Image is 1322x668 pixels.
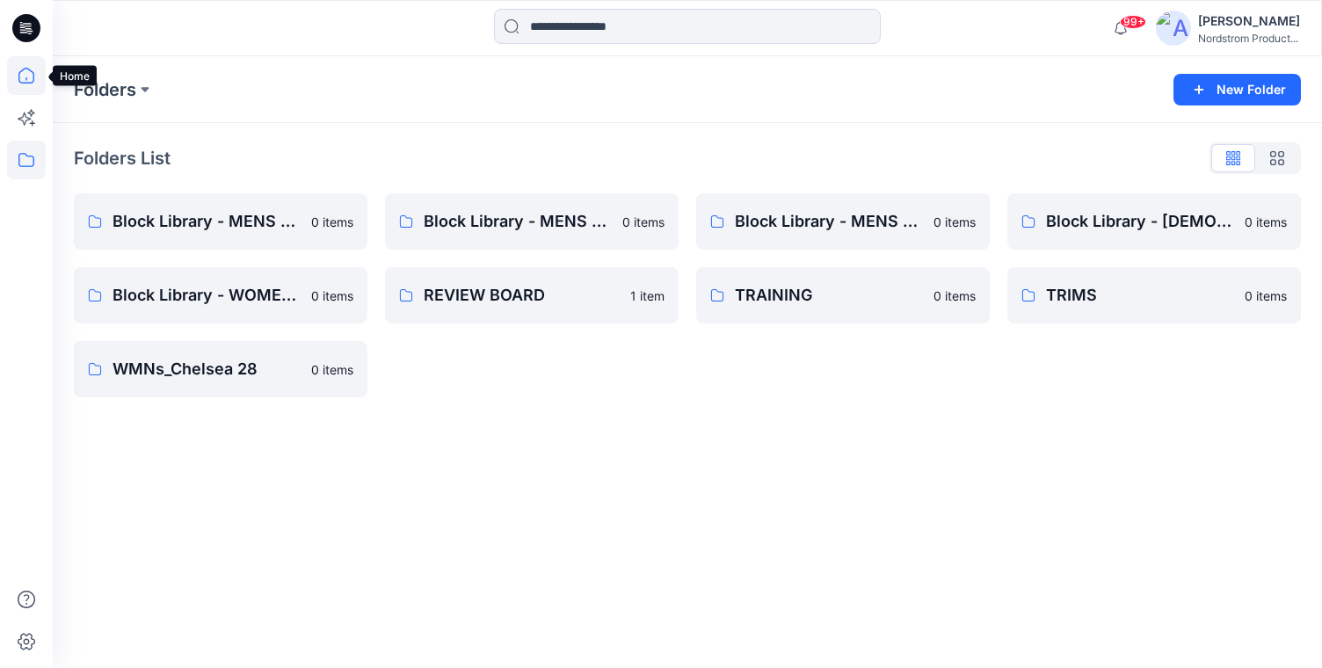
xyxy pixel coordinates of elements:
[622,213,665,231] p: 0 items
[1007,267,1301,323] a: TRIMS0 items
[113,209,301,234] p: Block Library - MENS ACTIVE & SPORTSWEAR
[113,357,301,381] p: WMNs_Chelsea 28
[735,209,923,234] p: Block Library - MENS TAILORED
[385,193,679,250] a: Block Library - MENS SLEEP & UNDERWEAR0 items
[74,341,367,397] a: WMNs_Chelsea 280 items
[933,287,976,305] p: 0 items
[696,267,990,323] a: TRAINING0 items
[1156,11,1191,46] img: avatar
[311,360,353,379] p: 0 items
[1198,32,1300,45] div: Nordstrom Product...
[1120,15,1146,29] span: 99+
[74,193,367,250] a: Block Library - MENS ACTIVE & SPORTSWEAR0 items
[1046,209,1234,234] p: Block Library - [DEMOGRAPHIC_DATA] MENS - MISSY
[311,213,353,231] p: 0 items
[1198,11,1300,32] div: [PERSON_NAME]
[424,283,620,308] p: REVIEW BOARD
[735,283,923,308] p: TRAINING
[74,145,171,171] p: Folders List
[1007,193,1301,250] a: Block Library - [DEMOGRAPHIC_DATA] MENS - MISSY0 items
[1245,213,1287,231] p: 0 items
[933,213,976,231] p: 0 items
[630,287,665,305] p: 1 item
[74,77,136,102] a: Folders
[424,209,612,234] p: Block Library - MENS SLEEP & UNDERWEAR
[311,287,353,305] p: 0 items
[74,267,367,323] a: Block Library - WOMENS0 items
[1046,283,1234,308] p: TRIMS
[113,283,301,308] p: Block Library - WOMENS
[1173,74,1301,105] button: New Folder
[696,193,990,250] a: Block Library - MENS TAILORED0 items
[385,267,679,323] a: REVIEW BOARD1 item
[1245,287,1287,305] p: 0 items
